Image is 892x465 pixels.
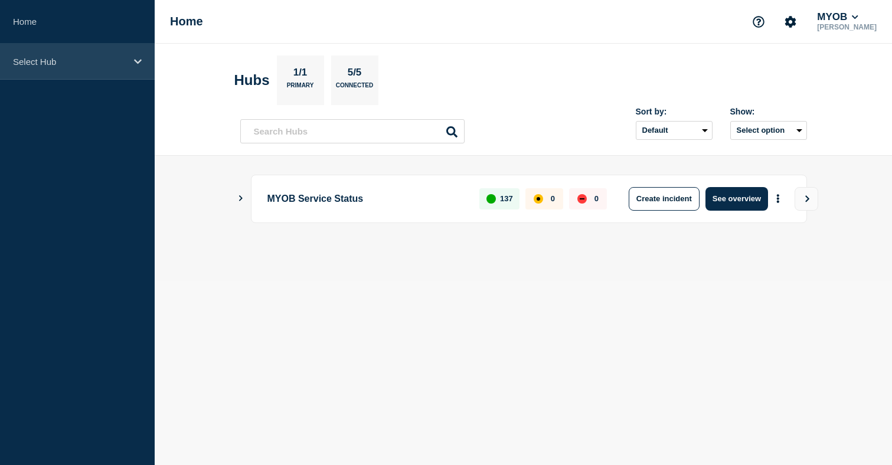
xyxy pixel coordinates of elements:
div: affected [534,194,543,204]
input: Search Hubs [240,119,465,143]
div: Sort by: [636,107,713,116]
p: Select Hub [13,57,126,67]
p: [PERSON_NAME] [815,23,879,31]
button: Account settings [778,9,803,34]
button: See overview [705,187,768,211]
p: Connected [336,82,373,94]
h1: Home [170,15,203,28]
p: 1/1 [289,67,312,82]
button: View [795,187,818,211]
button: Show Connected Hubs [238,194,244,203]
button: Create incident [629,187,700,211]
button: MYOB [815,11,861,23]
p: 0 [594,194,599,203]
h2: Hubs [234,72,270,89]
div: down [577,194,587,204]
p: MYOB Service Status [267,187,466,211]
p: 5/5 [343,67,366,82]
button: More actions [770,188,786,209]
div: Show: [730,107,807,116]
div: up [486,194,496,204]
p: 0 [551,194,555,203]
button: Support [746,9,771,34]
button: Select option [730,121,807,140]
p: 137 [500,194,513,203]
p: Primary [287,82,314,94]
select: Sort by [636,121,713,140]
